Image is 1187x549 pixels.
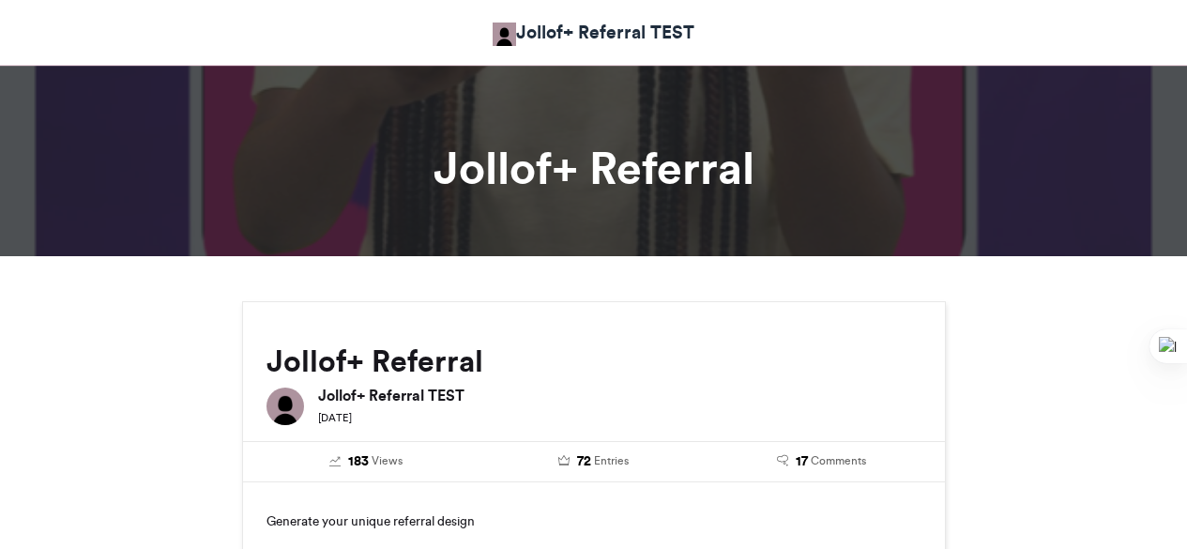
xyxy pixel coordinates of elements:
span: 72 [577,451,591,472]
h1: Jollof+ Referral [73,145,1115,191]
a: Jollof+ Referral TEST [493,19,694,46]
small: [DATE] [318,411,352,424]
span: Views [372,452,403,469]
img: Jollof+ Referral TEST [493,23,516,46]
a: 72 Entries [494,451,693,472]
span: Entries [594,452,629,469]
img: Jollof+ Referral TEST [266,388,304,425]
span: Comments [811,452,866,469]
span: 17 [796,451,808,472]
a: 17 Comments [722,451,921,472]
p: Generate your unique referral design [266,506,921,536]
span: 183 [348,451,369,472]
h6: Jollof+ Referral TEST [318,388,921,403]
a: 183 Views [266,451,466,472]
iframe: chat widget [1108,474,1168,530]
h2: Jollof+ Referral [266,344,921,378]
